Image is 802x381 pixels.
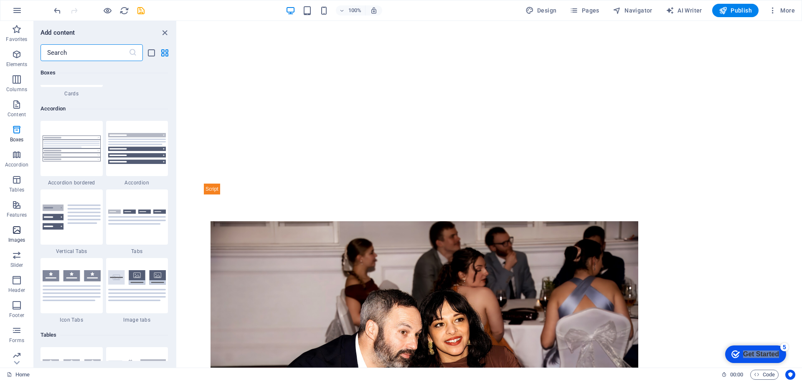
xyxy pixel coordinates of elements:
[160,48,170,58] button: grid-view
[525,6,557,15] span: Design
[41,28,75,38] h6: Add content
[7,212,27,218] p: Features
[721,370,744,380] h6: Session time
[102,5,112,15] button: Click here to leave preview mode and continue editing
[7,370,30,380] a: Click to cancel selection. Double-click to open Pages
[785,370,795,380] button: Usercentrics
[53,6,62,15] i: Undo: Delete elements (Ctrl+Z)
[8,237,25,243] p: Images
[119,6,129,15] i: Reload page
[5,161,28,168] p: Accordion
[566,4,602,17] button: Pages
[370,7,378,14] i: On resize automatically adjust zoom level to fit chosen device.
[108,133,166,164] img: accordion.svg
[9,187,24,193] p: Tables
[41,189,103,255] div: Vertical Tabs
[522,4,560,17] button: Design
[160,28,170,38] button: close panel
[146,48,156,58] button: list-view
[336,5,365,15] button: 100%
[7,4,68,22] div: Get Started 5 items remaining, 0% complete
[570,6,599,15] span: Pages
[43,205,101,230] img: accordion-vertical-tabs.svg
[106,121,168,186] div: Accordion
[106,189,168,255] div: Tabs
[613,6,652,15] span: Navigator
[8,287,25,294] p: Header
[106,179,168,186] span: Accordion
[609,4,656,17] button: Navigator
[8,111,26,118] p: Content
[136,6,146,15] i: Save (Ctrl+S)
[106,317,168,323] span: Image tabs
[136,5,146,15] button: save
[765,4,798,17] button: More
[62,2,70,10] div: 5
[10,262,23,268] p: Slider
[9,337,24,344] p: Forms
[750,370,779,380] button: Code
[108,210,166,225] img: accordion-tabs.svg
[730,370,743,380] span: 00 00
[6,61,28,68] p: Elements
[662,4,706,17] button: AI Writer
[348,5,362,15] h6: 100%
[41,104,168,114] h6: Accordion
[6,86,27,93] p: Columns
[25,9,61,17] div: Get Started
[41,179,103,186] span: Accordion bordered
[106,248,168,255] span: Tabs
[119,5,129,15] button: reload
[43,136,101,161] img: accordion-bordered.svg
[52,5,62,15] button: undo
[769,6,795,15] span: More
[666,6,702,15] span: AI Writer
[41,121,103,186] div: Accordion bordered
[106,258,168,323] div: Image tabs
[41,258,103,323] div: Icon Tabs
[736,371,737,378] span: :
[108,270,166,301] img: image-tabs-accordion.svg
[719,6,752,15] span: Publish
[754,370,775,380] span: Code
[10,136,24,143] p: Boxes
[522,4,560,17] div: Design (Ctrl+Alt+Y)
[6,36,27,43] p: Favorites
[41,68,168,78] h6: Boxes
[712,4,759,17] button: Publish
[41,44,129,61] input: Search
[9,312,24,319] p: Footer
[41,248,103,255] span: Vertical Tabs
[41,90,103,97] span: Cards
[41,330,168,340] h6: Tables
[41,317,103,323] span: Icon Tabs
[43,270,101,301] img: accordion-icon-tabs.svg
